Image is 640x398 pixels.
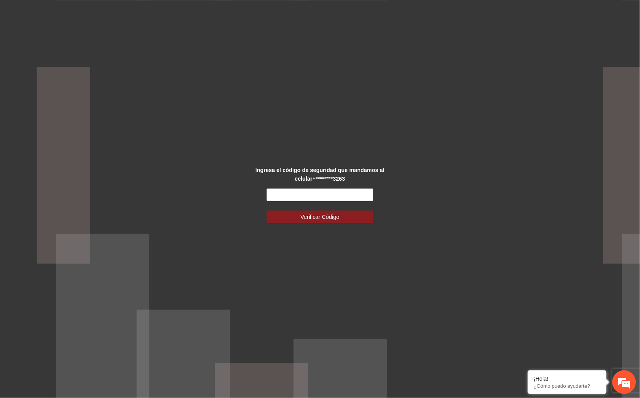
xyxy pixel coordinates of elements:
span: Verificar Código [301,213,339,221]
div: Chatee con nosotros ahora [41,40,132,50]
p: ¿Cómo puedo ayudarte? [534,383,601,389]
div: ¡Hola! [534,376,601,382]
div: Minimizar ventana de chat en vivo [129,4,148,23]
span: Estamos en línea. [46,105,109,185]
strong: Ingresa el código de seguridad que mandamos al celular +********3263 [255,167,384,182]
textarea: Escriba su mensaje y pulse “Intro” [4,215,150,243]
button: Verificar Código [267,211,373,223]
